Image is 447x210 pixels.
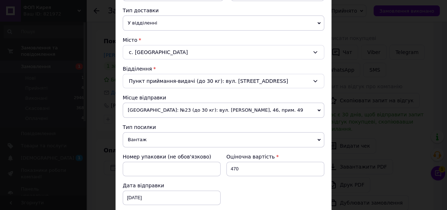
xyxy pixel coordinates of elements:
span: Тип доставки [123,8,159,13]
div: Місто [123,36,324,44]
span: Вантаж [123,132,324,147]
span: Місце відправки [123,95,166,100]
div: с. [GEOGRAPHIC_DATA] [123,45,324,59]
div: Відділення [123,65,324,72]
span: Тип посилки [123,124,156,130]
div: Пункт приймання-видачі (до 30 кг): вул. [STREET_ADDRESS] [123,74,324,88]
div: Оціночна вартість [226,153,324,160]
span: У відділенні [123,15,324,31]
span: [GEOGRAPHIC_DATA]: №23 (до 30 кг): вул. [PERSON_NAME], 46, прим. 49 [123,103,324,118]
div: Номер упаковки (не обов'язково) [123,153,221,160]
div: Дата відправки [123,182,221,189]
